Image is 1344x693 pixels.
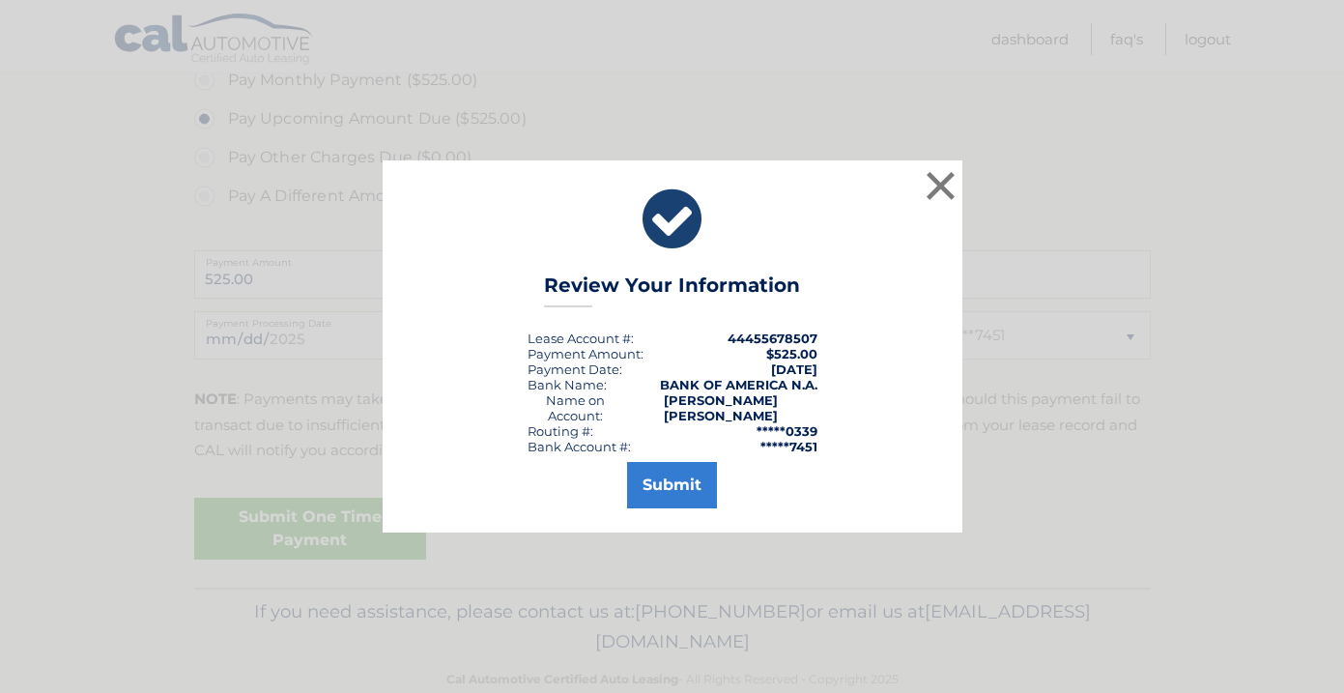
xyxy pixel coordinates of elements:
strong: BANK OF AMERICA N.A. [660,377,817,392]
div: : [528,361,622,377]
div: Name on Account: [528,392,625,423]
div: Bank Name: [528,377,607,392]
button: Submit [627,462,717,508]
div: Routing #: [528,423,593,439]
span: $525.00 [766,346,817,361]
div: Bank Account #: [528,439,631,454]
h3: Review Your Information [544,274,800,307]
span: Payment Date [528,361,619,377]
div: Lease Account #: [528,331,634,346]
div: Payment Amount: [528,346,643,361]
strong: [PERSON_NAME] [PERSON_NAME] [664,392,778,423]
button: × [922,166,960,205]
strong: 44455678507 [728,331,817,346]
span: [DATE] [771,361,817,377]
